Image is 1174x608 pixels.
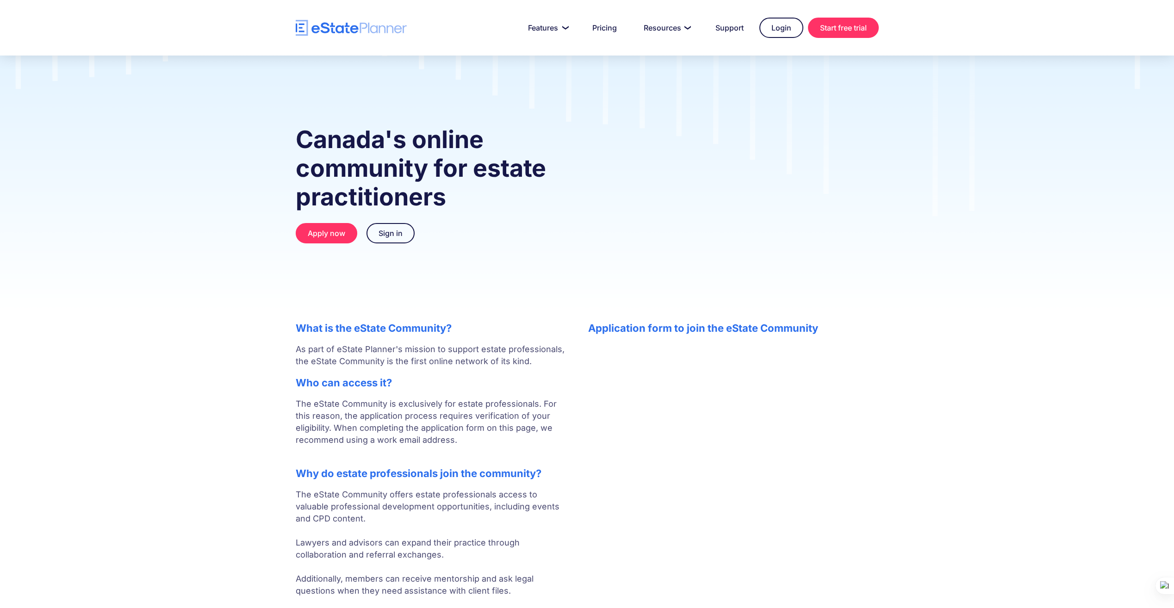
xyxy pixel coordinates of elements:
a: home [296,20,407,36]
p: The eState Community offers estate professionals access to valuable professional development oppo... [296,489,570,597]
h2: Who can access it? [296,377,570,389]
a: Sign in [366,223,415,243]
p: As part of eState Planner's mission to support estate professionals, the eState Community is the ... [296,343,570,367]
strong: Canada's online community for estate practitioners [296,125,546,211]
h2: What is the eState Community? [296,322,570,334]
p: The eState Community is exclusively for estate professionals. For this reason, the application pr... [296,398,570,458]
h2: Why do estate professionals join the community? [296,467,570,479]
a: Support [704,19,755,37]
iframe: Form 0 [588,343,879,515]
a: Pricing [581,19,628,37]
a: Start free trial [808,18,879,38]
a: Features [517,19,577,37]
a: Resources [633,19,700,37]
a: Apply now [296,223,357,243]
a: Login [759,18,803,38]
h2: Application form to join the eState Community [588,322,879,334]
